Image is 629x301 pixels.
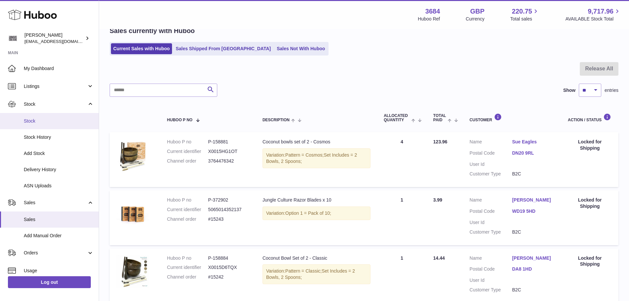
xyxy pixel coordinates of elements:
[24,134,94,140] span: Stock History
[470,219,512,226] dt: User Id
[470,287,512,293] dt: Customer Type
[167,207,208,213] dt: Current identifier
[470,139,512,147] dt: Name
[377,190,427,245] td: 1
[262,264,370,284] div: Variation:
[167,118,192,122] span: Huboo P no
[565,7,621,22] a: 9,717.96 AVAILABLE Stock Total
[470,255,512,263] dt: Name
[512,208,555,214] a: WD19 5HD
[262,139,370,145] div: Coconut bowls set of 2 - Cosmos
[274,43,327,54] a: Sales Not With Huboo
[568,197,612,209] div: Locked for Shipping
[24,32,84,45] div: [PERSON_NAME]
[8,33,18,43] img: theinternationalventure@gmail.com
[510,16,540,22] span: Total sales
[433,255,445,261] span: 14.44
[116,197,149,230] img: 36841753442039.jpg
[568,113,612,122] div: Action / Status
[470,161,512,168] dt: User Id
[285,152,324,158] span: Pattern = Cosmos;
[208,216,249,222] dd: #15243
[285,210,331,216] span: Option 1 = Pack of 10;
[470,266,512,274] dt: Postal Code
[433,197,442,203] span: 3.99
[24,167,94,173] span: Delivery History
[384,114,410,122] span: ALLOCATED Quantity
[262,255,370,261] div: Coconut Bowl Set of 2 - Classic
[266,268,355,280] span: Set Includes = 2 Bowls, 2 Spoons;
[24,101,87,107] span: Stock
[425,7,440,16] strong: 3684
[285,268,322,274] span: Pattern = Classic;
[470,171,512,177] dt: Customer Type
[565,16,621,22] span: AVAILABLE Stock Total
[24,118,94,124] span: Stock
[512,266,555,272] a: DA8 1HD
[512,150,555,156] a: DN20 9RL
[208,197,249,203] dd: P-372902
[208,207,249,213] dd: 5065014352137
[173,43,273,54] a: Sales Shipped From [GEOGRAPHIC_DATA]
[568,139,612,151] div: Locked for Shipping
[377,132,427,187] td: 4
[111,43,172,54] a: Current Sales with Huboo
[470,150,512,158] dt: Postal Code
[208,274,249,280] dd: #15242
[512,255,555,261] a: [PERSON_NAME]
[208,139,249,145] dd: P-158881
[167,139,208,145] dt: Huboo P no
[433,139,447,144] span: 123.96
[167,255,208,261] dt: Huboo P no
[568,255,612,268] div: Locked for Shipping
[262,197,370,203] div: Jungle Culture Razor Blades x 10
[24,65,94,72] span: My Dashboard
[262,207,370,220] div: Variation:
[470,197,512,205] dt: Name
[167,197,208,203] dt: Huboo P no
[512,171,555,177] dd: B2C
[563,87,576,94] label: Show
[110,26,195,35] h2: Sales currently with Huboo
[512,7,532,16] span: 220.75
[470,113,555,122] div: Customer
[470,7,484,16] strong: GBP
[262,118,290,122] span: Description
[24,200,87,206] span: Sales
[24,216,94,223] span: Sales
[470,229,512,235] dt: Customer Type
[418,16,440,22] div: Huboo Ref
[24,83,87,90] span: Listings
[208,158,249,164] dd: 3764476342
[167,264,208,271] dt: Current identifier
[510,7,540,22] a: 220.75 Total sales
[470,208,512,216] dt: Postal Code
[24,150,94,157] span: Add Stock
[433,114,446,122] span: Total paid
[167,158,208,164] dt: Channel order
[116,255,149,288] img: $_57.JPG
[24,233,94,239] span: Add Manual Order
[24,250,87,256] span: Orders
[470,277,512,283] dt: User Id
[208,255,249,261] dd: P-158884
[116,139,149,172] img: 36841753444972.jpg
[466,16,485,22] div: Currency
[512,287,555,293] dd: B2C
[512,229,555,235] dd: B2C
[262,148,370,168] div: Variation:
[208,264,249,271] dd: X0015D6TQX
[24,268,94,274] span: Usage
[588,7,613,16] span: 9,717.96
[512,197,555,203] a: [PERSON_NAME]
[167,216,208,222] dt: Channel order
[24,39,97,44] span: [EMAIL_ADDRESS][DOMAIN_NAME]
[24,183,94,189] span: ASN Uploads
[605,87,618,94] span: entries
[512,139,555,145] a: Sue Eagles
[167,274,208,280] dt: Channel order
[8,276,91,288] a: Log out
[208,148,249,155] dd: X0015HG1OT
[167,148,208,155] dt: Current identifier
